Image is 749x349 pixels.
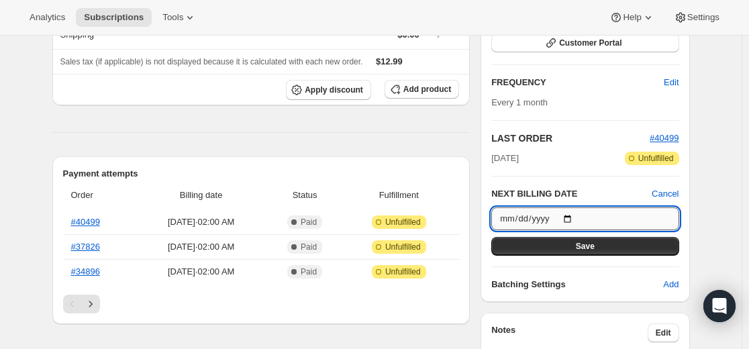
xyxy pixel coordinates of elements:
[154,8,205,27] button: Tools
[71,266,100,277] a: #34896
[650,132,679,145] button: #40499
[491,97,548,107] span: Every 1 month
[140,215,263,229] span: [DATE] · 02:00 AM
[491,34,679,52] button: Customer Portal
[71,217,100,227] a: #40499
[376,56,403,66] span: $12.99
[30,12,65,23] span: Analytics
[385,242,421,252] span: Unfulfilled
[76,8,152,27] button: Subscriptions
[491,323,648,342] h3: Notes
[84,12,144,23] span: Subscriptions
[491,76,664,89] h2: FREQUENCY
[491,187,652,201] h2: NEXT BILLING DATE
[63,167,460,181] h2: Payment attempts
[576,241,595,252] span: Save
[663,278,679,291] span: Add
[301,217,317,228] span: Paid
[385,266,421,277] span: Unfulfilled
[63,181,136,210] th: Order
[601,8,662,27] button: Help
[666,8,728,27] button: Settings
[559,38,621,48] span: Customer Portal
[301,242,317,252] span: Paid
[655,274,687,295] button: Add
[491,237,679,256] button: Save
[623,12,641,23] span: Help
[140,189,263,202] span: Billing date
[648,323,679,342] button: Edit
[60,57,363,66] span: Sales tax (if applicable) is not displayed because it is calculated with each new order.
[687,12,719,23] span: Settings
[346,189,451,202] span: Fulfillment
[491,132,650,145] h2: LAST ORDER
[305,85,363,95] span: Apply discount
[656,328,671,338] span: Edit
[491,152,519,165] span: [DATE]
[650,133,679,143] a: #40499
[140,240,263,254] span: [DATE] · 02:00 AM
[140,265,263,279] span: [DATE] · 02:00 AM
[656,72,687,93] button: Edit
[301,266,317,277] span: Paid
[403,84,451,95] span: Add product
[63,295,460,313] nav: Pagination
[703,290,736,322] div: Open Intercom Messenger
[71,242,100,252] a: #37826
[652,187,679,201] button: Cancel
[81,295,100,313] button: Next
[385,217,421,228] span: Unfulfilled
[385,80,459,99] button: Add product
[286,80,371,100] button: Apply discount
[397,30,419,40] span: $0.00
[491,278,663,291] h6: Batching Settings
[638,153,674,164] span: Unfulfilled
[664,76,679,89] span: Edit
[271,189,339,202] span: Status
[162,12,183,23] span: Tools
[21,8,73,27] button: Analytics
